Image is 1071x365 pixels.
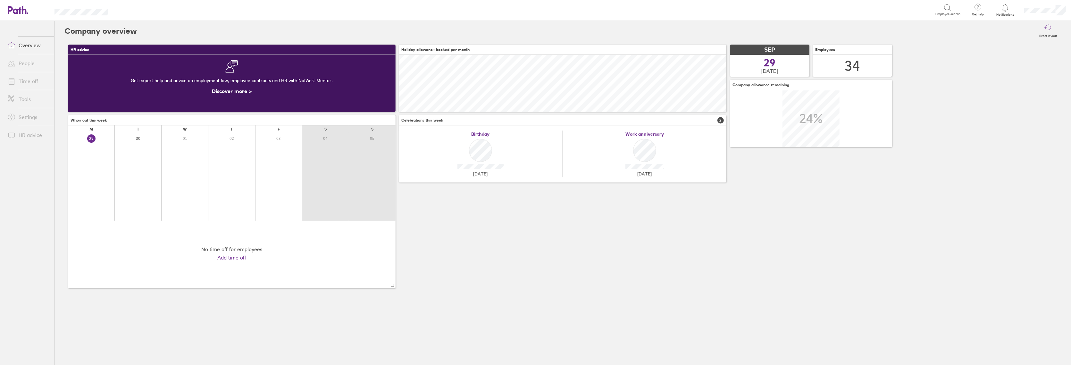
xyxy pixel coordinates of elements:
[717,117,724,123] span: 2
[1035,32,1061,38] label: Reset layout
[324,127,327,132] div: S
[401,118,443,123] span: Celebrations this week
[73,73,390,88] div: Get expert help and advice on employment law, employee contracts and HR with NatWest Mentor.
[126,7,142,13] div: Search
[3,93,54,106] a: Tools
[995,3,1016,17] a: Notifications
[278,127,280,132] div: F
[65,21,137,41] h2: Company overview
[473,171,488,176] span: [DATE]
[137,127,139,132] div: T
[625,132,664,137] span: Work anniversary
[764,47,775,53] span: SEP
[201,246,262,252] div: No time off for employees
[3,129,54,141] a: HR advice
[845,58,860,74] div: 34
[815,47,835,52] span: Employees
[71,118,107,123] span: Who's out this week
[371,127,373,132] div: S
[3,111,54,123] a: Settings
[3,75,54,88] a: Time off
[183,127,187,132] div: W
[230,127,233,132] div: T
[71,47,89,52] span: HR advice
[968,13,989,16] span: Get help
[761,68,778,74] span: [DATE]
[732,83,789,87] span: Company allowance remaining
[936,12,961,16] span: Employee search
[1035,21,1061,41] button: Reset layout
[472,132,490,137] span: Birthday
[638,171,652,176] span: [DATE]
[401,47,470,52] span: Holiday allowance booked per month
[3,39,54,52] a: Overview
[89,127,93,132] div: M
[3,57,54,70] a: People
[764,58,775,68] span: 29
[217,255,246,260] a: Add time off
[995,13,1016,17] span: Notifications
[212,88,252,94] a: Discover more >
